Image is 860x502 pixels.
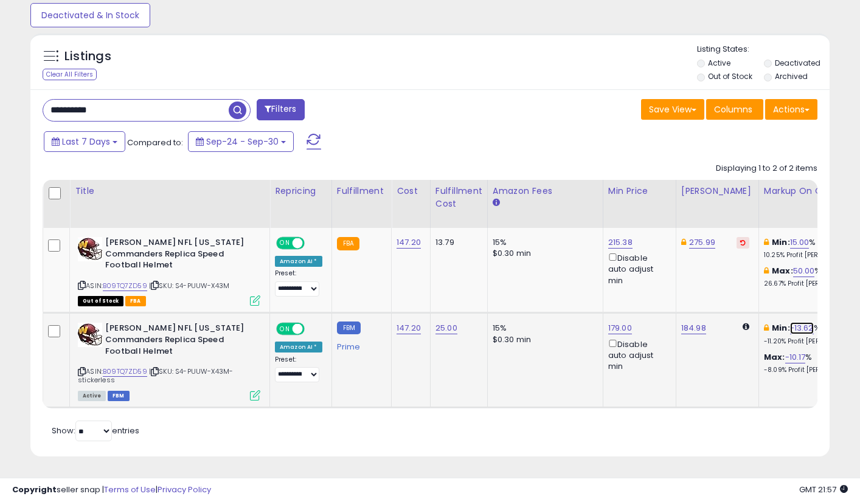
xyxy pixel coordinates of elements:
a: 215.38 [608,236,633,249]
span: | SKU: S4-PUUW-X43M-stickerless [78,366,233,385]
div: Prime [337,337,382,352]
a: 147.20 [397,236,421,249]
div: Amazon AI * [275,256,322,267]
img: 41v7Of-5YUL._SL40_.jpg [78,237,102,261]
div: 15% [493,237,594,248]
div: Repricing [275,185,327,198]
button: Columns [706,99,763,120]
div: Amazon AI * [275,342,322,352]
a: B09TQ7ZD59 [103,281,147,291]
div: 15% [493,323,594,334]
button: Save View [641,99,704,120]
span: FBM [108,391,130,401]
span: Last 7 Days [62,136,110,148]
a: 275.99 [689,236,715,249]
button: Last 7 Days [44,131,125,152]
span: 2025-10-8 21:57 GMT [799,484,848,495]
div: Title [75,185,265,198]
span: Sep-24 - Sep-30 [206,136,279,148]
div: Preset: [275,269,322,297]
span: Compared to: [127,137,183,148]
a: -10.17 [785,351,806,363]
small: FBA [337,237,359,250]
div: Cost [397,185,425,198]
small: FBM [337,321,361,334]
p: Listing States: [697,44,830,55]
div: Amazon Fees [493,185,598,198]
a: 50.00 [793,265,815,277]
div: Displaying 1 to 2 of 2 items [716,163,817,174]
a: 184.98 [681,322,706,334]
span: | SKU: S4-PUUW-X43M [149,281,229,291]
div: $0.30 min [493,248,594,259]
small: Amazon Fees. [493,198,500,208]
a: Privacy Policy [158,484,211,495]
b: Min: [772,322,790,334]
b: Min: [772,236,790,248]
div: Clear All Filters [43,69,97,80]
a: Terms of Use [104,484,156,495]
div: Preset: [275,356,322,383]
button: Sep-24 - Sep-30 [188,131,294,152]
div: ASIN: [78,237,260,304]
b: [PERSON_NAME] NFL [US_STATE] Commanders Replica Speed Football Helmet [105,323,253,360]
label: Out of Stock [708,71,752,81]
div: ASIN: [78,323,260,399]
span: All listings currently available for purchase on Amazon [78,391,106,401]
img: 41v7Of-5YUL._SL40_.jpg [78,323,102,347]
a: 25.00 [435,322,457,334]
h5: Listings [64,48,111,65]
b: Max: [772,265,793,277]
button: Deactivated & In Stock [30,3,150,27]
div: [PERSON_NAME] [681,185,754,198]
div: Fulfillment Cost [435,185,482,210]
span: Show: entries [52,425,139,436]
label: Active [708,58,730,68]
a: 179.00 [608,322,632,334]
label: Deactivated [775,58,820,68]
span: OFF [303,238,322,249]
div: 13.79 [435,237,478,248]
a: 147.20 [397,322,421,334]
div: Disable auto adjust min [608,337,667,373]
a: 15.00 [790,236,810,249]
a: -13.62 [790,322,814,334]
button: Actions [765,99,817,120]
div: seller snap | | [12,484,211,496]
span: All listings that are currently out of stock and unavailable for purchase on Amazon [78,296,123,306]
div: $0.30 min [493,334,594,345]
div: Disable auto adjust min [608,251,667,286]
span: ON [277,324,293,334]
span: Columns [714,103,752,115]
div: Min Price [608,185,671,198]
span: FBA [125,296,146,306]
strong: Copyright [12,484,57,495]
span: OFF [303,324,322,334]
b: Max: [764,351,785,363]
button: Filters [257,99,304,120]
div: Fulfillment [337,185,386,198]
a: B09TQ7ZD59 [103,366,147,377]
span: ON [277,238,293,249]
b: [PERSON_NAME] NFL [US_STATE] Commanders Replica Speed Football Helmet [105,237,253,274]
label: Archived [775,71,808,81]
